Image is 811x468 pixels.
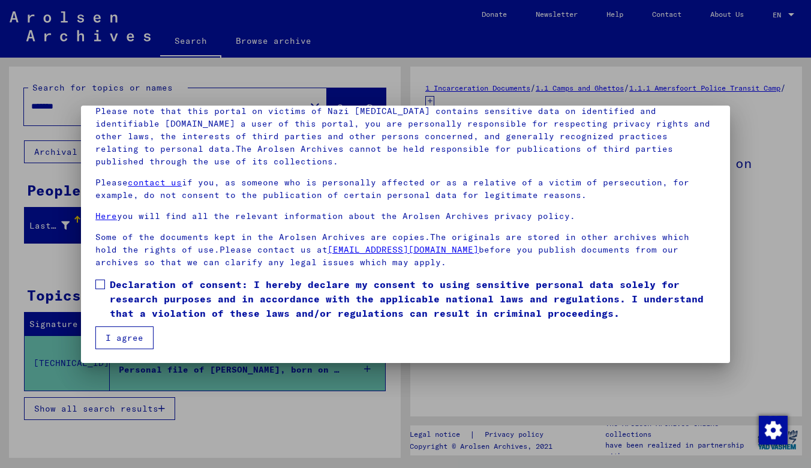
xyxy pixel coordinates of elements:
[95,176,716,202] p: Please if you, as someone who is personally affected or as a relative of a victim of persecution,...
[328,244,479,255] a: [EMAIL_ADDRESS][DOMAIN_NAME]
[95,211,117,221] a: Here
[95,210,716,223] p: you will find all the relevant information about the Arolsen Archives privacy policy.
[110,277,716,320] span: Declaration of consent: I hereby declare my consent to using sensitive personal data solely for r...
[759,416,788,445] img: Change consent
[95,231,716,269] p: Some of the documents kept in the Arolsen Archives are copies.The originals are stored in other a...
[95,105,716,168] p: Please note that this portal on victims of Nazi [MEDICAL_DATA] contains sensitive data on identif...
[95,326,154,349] button: I agree
[128,177,182,188] a: contact us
